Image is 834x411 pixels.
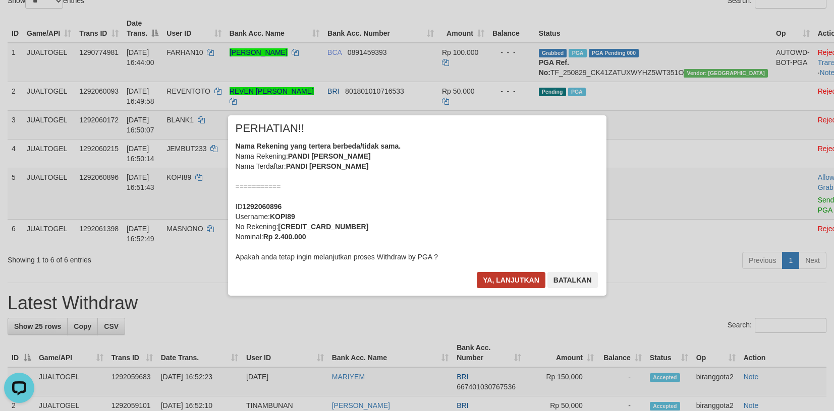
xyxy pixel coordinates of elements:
[547,272,598,288] button: Batalkan
[4,4,34,34] button: Open LiveChat chat widget
[236,123,305,133] span: PERHATIAN!!
[286,162,369,170] b: PANDI [PERSON_NAME]
[278,223,368,231] b: [CREDIT_CARD_NUMBER]
[477,272,545,288] button: Ya, lanjutkan
[243,202,282,211] b: 1292060896
[288,152,371,160] b: PANDI [PERSON_NAME]
[236,142,401,150] b: Nama Rekening yang tertera berbeda/tidak sama.
[270,213,295,221] b: KOPI89
[236,141,599,262] div: Nama Rekening: Nama Terdaftar: =========== ID Username: No Rekening: Nominal: Apakah anda tetap i...
[263,233,306,241] b: Rp 2.400.000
